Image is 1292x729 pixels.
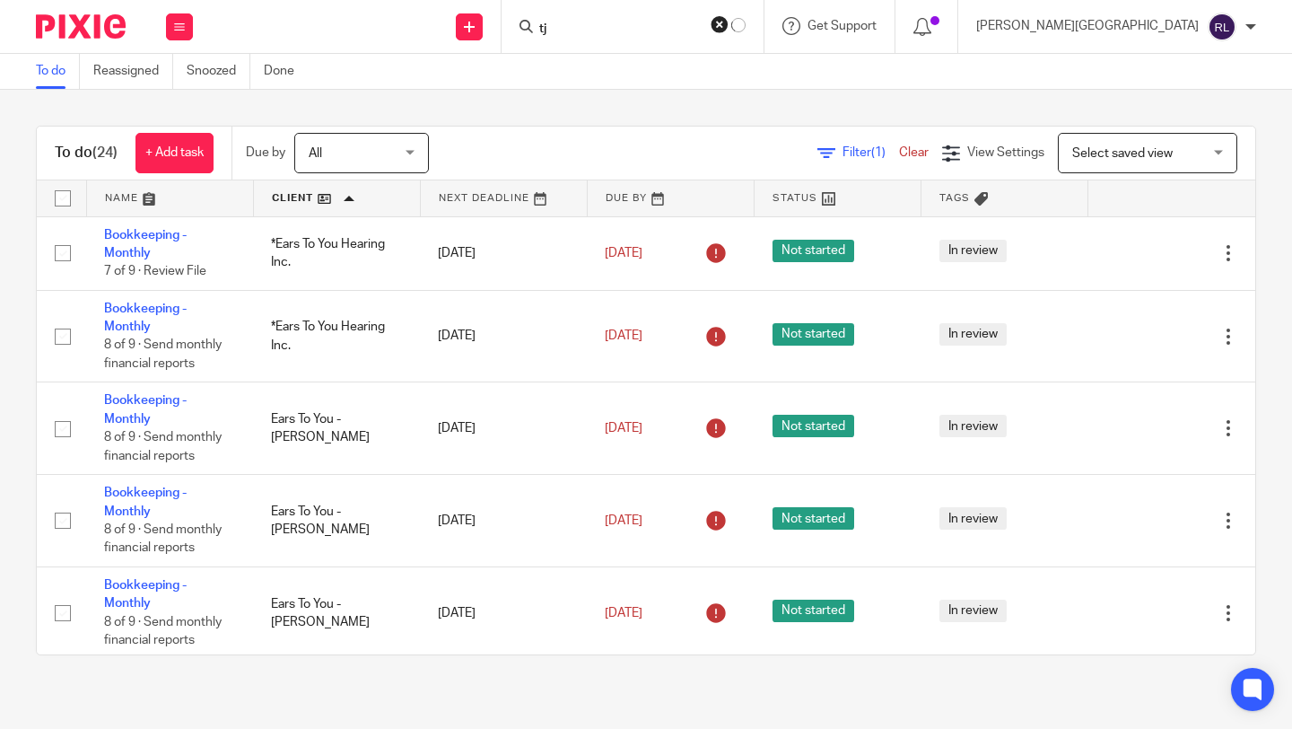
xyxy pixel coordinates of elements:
a: Bookkeeping - Monthly [104,394,187,425]
td: [DATE] [420,290,587,382]
span: In review [939,415,1007,437]
span: Get Support [807,20,877,32]
p: [PERSON_NAME][GEOGRAPHIC_DATA] [976,17,1199,35]
span: [DATE] [605,329,642,342]
h1: To do [55,144,118,162]
img: svg%3E [1208,13,1236,41]
td: [DATE] [420,216,587,290]
span: Not started [773,600,854,622]
span: (1) [871,146,886,159]
span: 8 of 9 · Send monthly financial reports [104,339,222,371]
td: Ears To You - [PERSON_NAME] [253,475,420,567]
span: [DATE] [605,247,642,259]
a: Clear [899,146,929,159]
span: Not started [773,323,854,346]
span: Select saved view [1072,147,1173,160]
img: Pixie [36,14,126,39]
a: Reassigned [93,54,173,89]
span: In review [939,240,1007,262]
td: [DATE] [420,382,587,475]
a: Snoozed [187,54,250,89]
td: [DATE] [420,475,587,567]
span: 8 of 9 · Send monthly financial reports [104,616,222,647]
span: Filter [842,146,899,159]
a: Bookkeeping - Monthly [104,487,187,517]
span: [DATE] [605,514,642,527]
svg: Results are loading [731,18,746,32]
input: Search [537,22,699,38]
span: 8 of 9 · Send monthly financial reports [104,523,222,555]
td: Ears To You - [PERSON_NAME] [253,382,420,475]
span: Tags [939,193,970,203]
a: Done [264,54,308,89]
span: [DATE] [605,607,642,619]
a: + Add task [135,133,214,173]
span: Not started [773,240,854,262]
td: Ears To You - [PERSON_NAME] [253,567,420,660]
a: To do [36,54,80,89]
button: Clear [711,15,729,33]
a: Bookkeeping - Monthly [104,229,187,259]
span: In review [939,323,1007,346]
span: (24) [92,145,118,160]
span: All [309,147,322,160]
a: Bookkeeping - Monthly [104,579,187,610]
span: Not started [773,507,854,530]
span: View Settings [967,146,1044,159]
a: Bookkeeping - Monthly [104,303,187,333]
span: In review [939,507,1007,530]
td: *Ears To You Hearing Inc. [253,290,420,382]
span: In review [939,600,1007,622]
p: Due by [246,144,285,162]
td: *Ears To You Hearing Inc. [253,216,420,290]
td: [DATE] [420,567,587,660]
span: Not started [773,415,854,437]
span: 8 of 9 · Send monthly financial reports [104,431,222,462]
span: [DATE] [605,422,642,435]
span: 7 of 9 · Review File [104,265,206,277]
